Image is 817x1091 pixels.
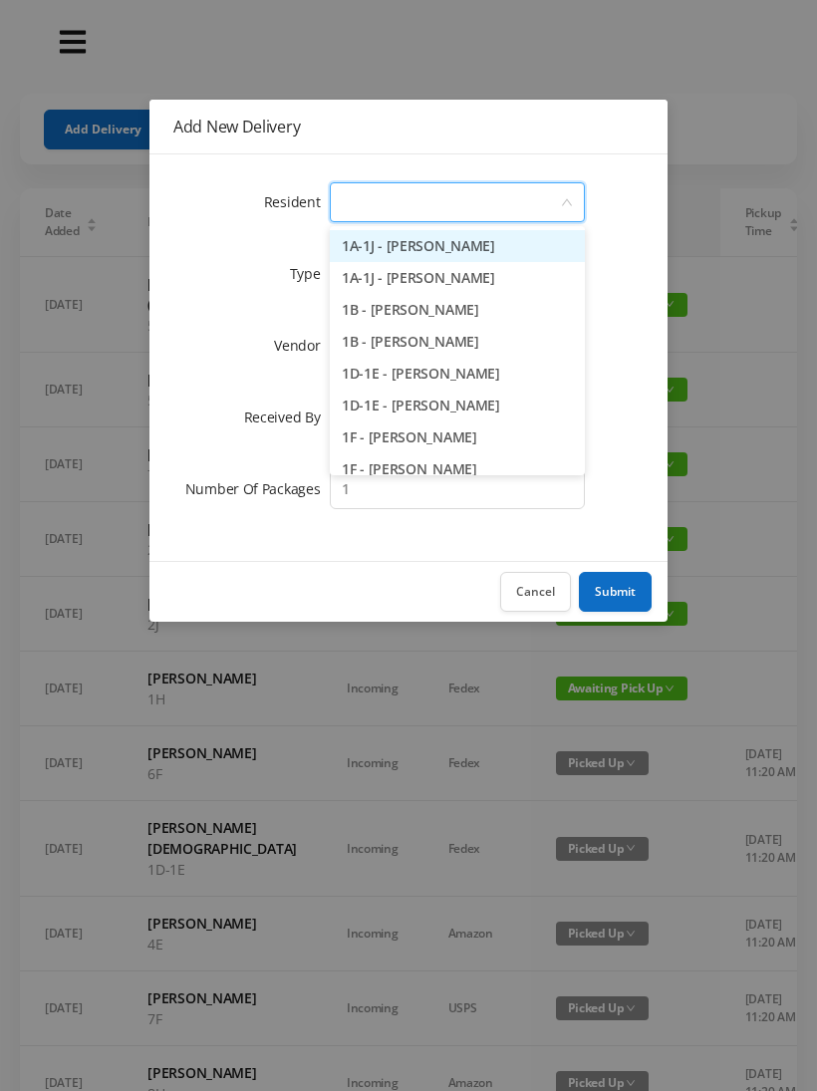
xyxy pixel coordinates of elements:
[290,264,331,283] label: Type
[561,196,573,210] i: icon: down
[244,408,331,426] label: Received By
[330,326,585,358] li: 1B - [PERSON_NAME]
[500,572,571,612] button: Cancel
[330,421,585,453] li: 1F - [PERSON_NAME]
[330,230,585,262] li: 1A-1J - [PERSON_NAME]
[264,192,331,211] label: Resident
[330,453,585,485] li: 1F - [PERSON_NAME]
[173,178,644,513] form: Add New Delivery
[185,479,331,498] label: Number Of Packages
[330,262,585,294] li: 1A-1J - [PERSON_NAME]
[274,336,330,355] label: Vendor
[330,358,585,390] li: 1D-1E - [PERSON_NAME]
[330,390,585,421] li: 1D-1E - [PERSON_NAME]
[330,294,585,326] li: 1B - [PERSON_NAME]
[173,116,644,137] div: Add New Delivery
[579,572,652,612] button: Submit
